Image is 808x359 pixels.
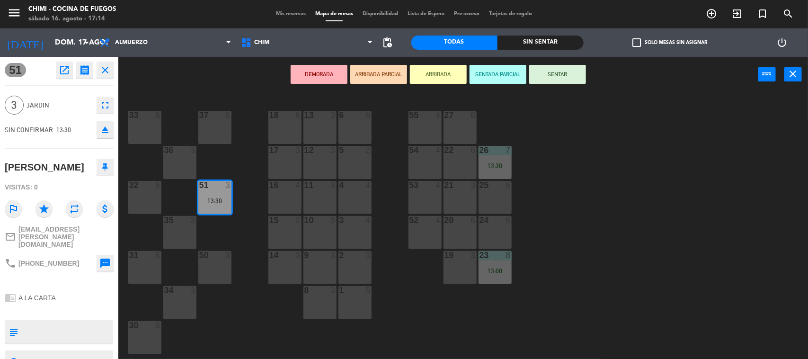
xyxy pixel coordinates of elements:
[782,8,794,19] i: search
[435,146,441,154] div: 4
[411,36,497,50] div: Todas
[97,200,114,217] i: attach_money
[199,251,200,260] div: 50
[5,63,26,77] span: 51
[5,225,114,248] a: mail_outline[EMAIL_ADDRESS][PERSON_NAME][DOMAIN_NAME]
[409,111,410,119] div: 55
[99,99,111,111] i: fullscreen
[330,111,336,119] div: 3
[506,146,511,154] div: 7
[304,286,305,295] div: 8
[5,200,22,217] i: outlined_flag
[28,5,116,14] div: CHIMI - Cocina de Fuegos
[479,268,512,274] div: 13:00
[295,146,301,154] div: 3
[99,64,111,76] i: close
[444,216,445,224] div: 20
[269,216,270,224] div: 15
[304,181,305,189] div: 11
[271,11,311,17] span: Mis reservas
[199,181,200,189] div: 51
[365,251,371,260] div: 3
[36,200,53,217] i: star
[350,65,407,84] button: ARRIBADA PARCIAL
[304,251,305,260] div: 9
[81,37,92,48] i: arrow_drop_down
[484,11,537,17] span: Tarjetas de regalo
[295,181,301,189] div: 4
[190,216,196,224] div: 3
[365,111,371,119] div: 6
[8,327,18,337] i: subject
[479,251,480,260] div: 23
[330,181,336,189] div: 3
[97,255,114,272] button: sms
[339,251,340,260] div: 2
[632,38,707,47] label: Solo mesas sin asignar
[449,11,484,17] span: Pre-acceso
[479,181,480,189] div: 25
[776,37,788,48] i: power_settings_new
[529,65,586,84] button: SENTAR
[99,258,111,269] i: sms
[59,64,70,76] i: open_in_new
[18,294,56,302] span: A LA CARTA
[225,251,231,260] div: 3
[409,181,410,189] div: 53
[339,286,340,295] div: 1
[269,146,270,154] div: 17
[471,181,476,189] div: 3
[295,111,301,119] div: 6
[155,321,161,330] div: 6
[5,96,24,115] span: 3
[190,146,196,154] div: 3
[295,251,301,260] div: 3
[27,100,92,111] span: Jardin
[444,251,445,260] div: 19
[28,14,116,24] div: sábado 16. agosto - 17:14
[155,181,161,189] div: 6
[330,286,336,295] div: 3
[79,64,90,76] i: receipt
[7,6,21,20] i: menu
[56,62,73,79] button: open_in_new
[762,68,773,80] i: power_input
[479,146,480,154] div: 26
[190,286,196,295] div: 3
[254,39,269,46] span: Chim
[506,216,511,224] div: 6
[506,181,511,189] div: 6
[115,39,148,46] span: Almuerzo
[164,146,165,154] div: 36
[358,11,403,17] span: Disponibilidad
[18,260,79,267] span: [PHONE_NUMBER]
[5,126,53,134] span: SIN CONFIRMAR
[409,216,410,224] div: 52
[155,111,161,119] div: 6
[471,146,476,154] div: 6
[5,292,16,304] i: chrome_reader_mode
[99,124,111,135] i: eject
[471,216,476,224] div: 6
[444,181,445,189] div: 21
[470,65,526,84] button: SENTADA PARCIAL
[365,181,371,189] div: 4
[365,146,371,154] div: 2
[365,286,371,295] div: 5
[784,67,802,81] button: close
[164,216,165,224] div: 35
[97,97,114,114] button: fullscreen
[339,146,340,154] div: 5
[56,126,71,134] span: 13:30
[225,181,231,189] div: 3
[497,36,584,50] div: Sin sentar
[758,67,776,81] button: power_input
[291,65,347,84] button: DEMORADA
[444,111,445,119] div: 27
[410,65,467,84] button: ARRIBADA
[435,111,441,119] div: 4
[330,216,336,224] div: 5
[757,8,768,19] i: turned_in_not
[311,11,358,17] span: Mapa de mesas
[409,146,410,154] div: 54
